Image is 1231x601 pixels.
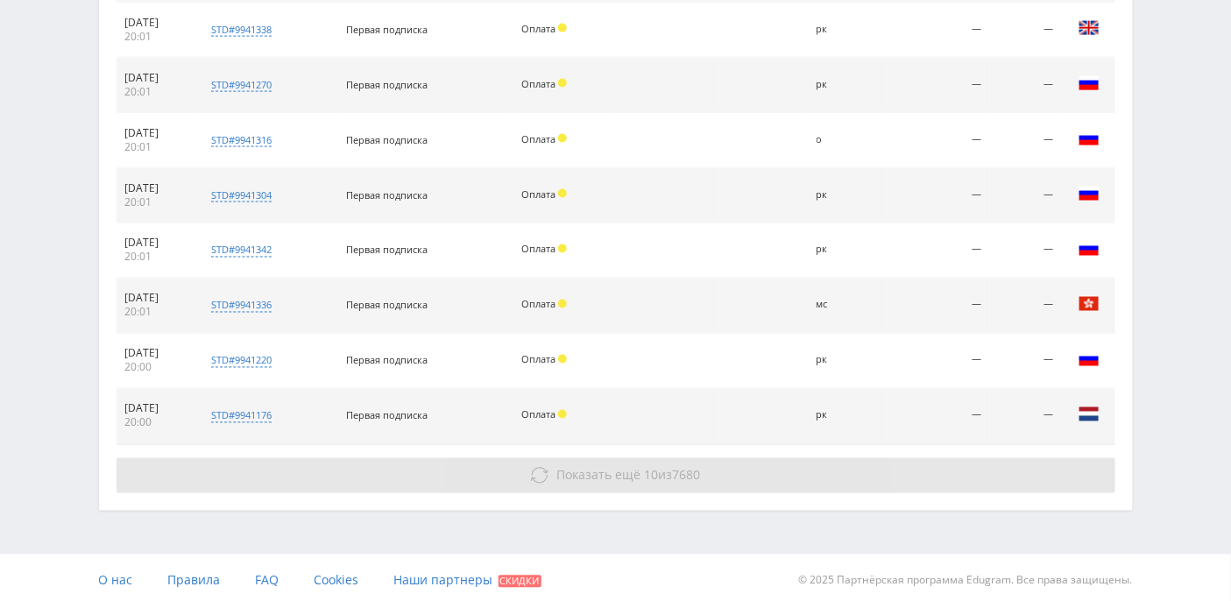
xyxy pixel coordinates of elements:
[125,292,187,306] div: [DATE]
[888,389,990,444] td: —
[346,354,428,367] span: Первая подписка
[521,132,555,145] span: Оплата
[125,16,187,30] div: [DATE]
[125,71,187,85] div: [DATE]
[346,244,428,257] span: Первая подписка
[888,334,990,389] td: —
[346,188,428,202] span: Первая подписка
[556,467,700,484] span: из
[556,467,640,484] span: Показать ещё
[125,126,187,140] div: [DATE]
[1079,293,1100,315] img: hkg.png
[1079,128,1100,149] img: rus.png
[99,572,133,589] span: О нас
[888,168,990,223] td: —
[315,572,359,589] span: Cookies
[125,347,187,361] div: [DATE]
[817,244,879,256] div: рк
[125,195,187,209] div: 20:01
[521,187,555,201] span: Оплата
[558,410,567,419] span: Холд
[1079,18,1100,39] img: gbr.png
[817,24,879,35] div: рк
[1079,404,1100,425] img: nld.png
[211,409,272,423] div: std#9941176
[521,243,555,256] span: Оплата
[394,572,493,589] span: Наши партнеры
[558,355,567,364] span: Холд
[817,410,879,421] div: рк
[990,334,1062,389] td: —
[499,576,541,588] span: Скидки
[168,572,221,589] span: Правила
[125,361,187,375] div: 20:00
[346,23,428,36] span: Первая подписка
[888,223,990,279] td: —
[558,244,567,253] span: Холд
[346,299,428,312] span: Первая подписка
[521,408,555,421] span: Оплата
[211,299,272,313] div: std#9941336
[117,458,1115,493] button: Показать ещё 10из7680
[125,402,187,416] div: [DATE]
[888,113,990,168] td: —
[990,168,1062,223] td: —
[817,189,879,201] div: рк
[990,389,1062,444] td: —
[125,237,187,251] div: [DATE]
[125,85,187,99] div: 20:01
[1079,73,1100,94] img: rus.png
[888,279,990,334] td: —
[558,134,567,143] span: Холд
[125,251,187,265] div: 20:01
[817,355,879,366] div: рк
[521,77,555,90] span: Оплата
[817,79,879,90] div: рк
[990,223,1062,279] td: —
[211,133,272,147] div: std#9941316
[817,300,879,311] div: мс
[521,298,555,311] span: Оплата
[346,133,428,146] span: Первая подписка
[125,30,187,44] div: 20:01
[211,78,272,92] div: std#9941270
[125,416,187,430] div: 20:00
[346,409,428,422] span: Первая подписка
[211,188,272,202] div: std#9941304
[672,467,700,484] span: 7680
[558,189,567,198] span: Холд
[558,24,567,32] span: Холд
[990,113,1062,168] td: —
[346,78,428,91] span: Первая подписка
[211,354,272,368] div: std#9941220
[1079,183,1100,204] img: rus.png
[256,572,279,589] span: FAQ
[1079,238,1100,259] img: rus.png
[211,23,272,37] div: std#9941338
[558,300,567,308] span: Холд
[888,3,990,58] td: —
[1079,349,1100,370] img: rus.png
[125,306,187,320] div: 20:01
[990,3,1062,58] td: —
[558,79,567,88] span: Холд
[211,244,272,258] div: std#9941342
[817,134,879,145] div: о
[521,353,555,366] span: Оплата
[888,58,990,113] td: —
[125,140,187,154] div: 20:01
[521,22,555,35] span: Оплата
[125,181,187,195] div: [DATE]
[990,58,1062,113] td: —
[990,279,1062,334] td: —
[644,467,658,484] span: 10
